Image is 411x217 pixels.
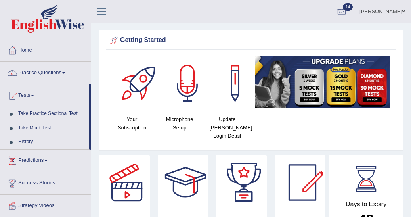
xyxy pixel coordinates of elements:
a: Predictions [0,150,91,169]
a: History [15,135,89,149]
a: Home [0,39,91,59]
h4: Days to Expiry [338,201,394,208]
h4: Update [PERSON_NAME] Login Detail [207,115,247,140]
span: 14 [343,3,353,11]
a: Strategy Videos [0,195,91,215]
div: Getting Started [108,35,394,46]
img: small5.jpg [255,56,390,108]
h4: Microphone Setup [160,115,199,132]
h4: Your Subscription [112,115,152,132]
a: Tests [0,84,89,104]
a: Success Stories [0,172,91,192]
a: Take Practice Sectional Test [15,107,89,121]
a: Practice Questions [0,62,91,82]
a: Take Mock Test [15,121,89,135]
